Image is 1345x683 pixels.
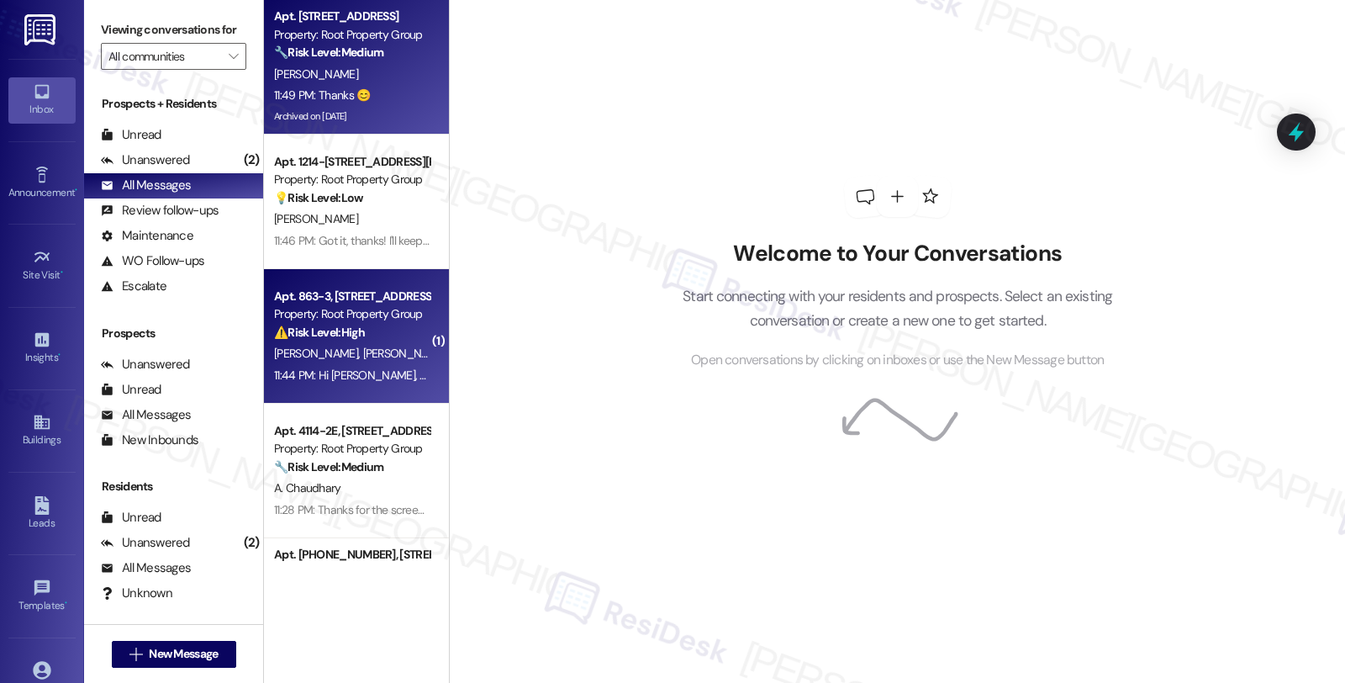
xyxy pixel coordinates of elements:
div: Property: Root Property Group [274,440,430,458]
div: Review follow-ups [101,202,219,220]
strong: 🔧 Risk Level: Medium [274,45,383,60]
div: (2) [240,147,264,173]
div: 11:49 PM: Thanks 😊 [274,87,370,103]
div: Unknown [101,585,172,602]
label: Viewing conversations for [101,17,246,43]
div: Apt. [PHONE_NUMBER], [STREET_ADDRESS] [274,546,430,564]
div: Prospects + Residents [84,95,263,113]
div: Prospects [84,325,263,342]
span: New Message [149,645,218,663]
div: Apt. [STREET_ADDRESS] [274,8,430,25]
span: • [65,597,67,609]
div: Apt. 1214-[STREET_ADDRESS][PERSON_NAME] [274,153,430,171]
span: • [58,349,61,361]
div: Property: Root Property Group [274,171,430,188]
strong: 🔧 Risk Level: Medium [274,459,383,474]
div: 11:28 PM: Thanks for the screenshot. I see you've also emailed this to the team and had it handle... [274,502,1205,517]
div: Apt. 4114-2E, [STREET_ADDRESS] [274,422,430,440]
div: Unread [101,509,161,527]
div: Unanswered [101,356,190,373]
img: ResiDesk Logo [24,14,59,45]
div: Apt. 863-3, [STREET_ADDRESS][PERSON_NAME] [274,288,430,305]
div: Escalate [101,278,166,295]
div: New Inbounds [101,432,198,449]
a: Inbox [8,77,76,123]
p: Start connecting with your residents and prospects. Select an existing conversation or create a n... [657,284,1138,332]
strong: 💡 Risk Level: Low [274,190,363,205]
span: [PERSON_NAME] [PERSON_NAME] [363,346,534,361]
h2: Welcome to Your Conversations [657,241,1138,267]
div: WO Follow-ups [101,252,204,270]
div: All Messages [101,406,191,424]
span: [PERSON_NAME] [274,66,358,82]
div: All Messages [101,177,191,194]
div: Unread [101,126,161,144]
div: 11:44 PM: Hi [PERSON_NAME], any update on the check? Could someone please just drop it off [DATE] [274,368,768,383]
span: A. Chaudhary [274,480,341,495]
div: Residents [84,478,263,495]
div: Unread [101,381,161,399]
i:  [129,648,142,661]
a: Site Visit • [8,243,76,289]
div: (2) [240,530,264,556]
a: Buildings [8,408,76,453]
div: Property: Root Property Group [274,26,430,44]
div: 11:46 PM: Got it, thanks! I'll keep you posted when we have an update. [274,233,610,248]
span: [PERSON_NAME] [274,346,363,361]
button: New Message [112,641,236,668]
strong: ⚠️ Risk Level: High [274,325,365,340]
span: • [61,267,63,278]
span: • [75,184,77,196]
div: All Messages [101,559,191,577]
a: Templates • [8,574,76,619]
input: All communities [108,43,219,70]
i:  [229,50,238,63]
span: [PERSON_NAME] [274,211,358,226]
div: Unanswered [101,151,190,169]
div: Unanswered [101,534,190,552]
div: Archived on [DATE] [272,106,431,127]
a: Leads [8,491,76,537]
span: Open conversations by clicking on inboxes or use the New Message button [691,350,1104,371]
div: Property: Root Property Group [274,305,430,323]
div: Maintenance [101,227,193,245]
a: Insights • [8,326,76,371]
